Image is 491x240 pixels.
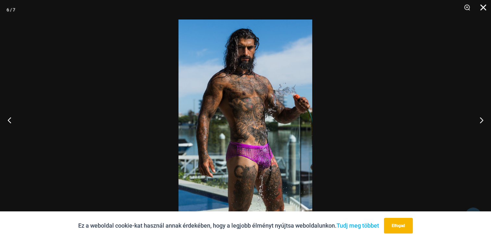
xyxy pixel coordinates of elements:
button: Következő [467,104,491,136]
button: Elfogad [384,218,413,233]
img: Show Stopper Violet 006 Brief Burleigh 08 [178,20,312,220]
div: 6 / 7 [6,5,15,15]
a: Tudj meg többet [337,222,379,229]
p: Ez a weboldal cookie-kat használ annak érdekében, hogy a legjobb élményt nyújtsa weboldalunkon. [78,221,379,231]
